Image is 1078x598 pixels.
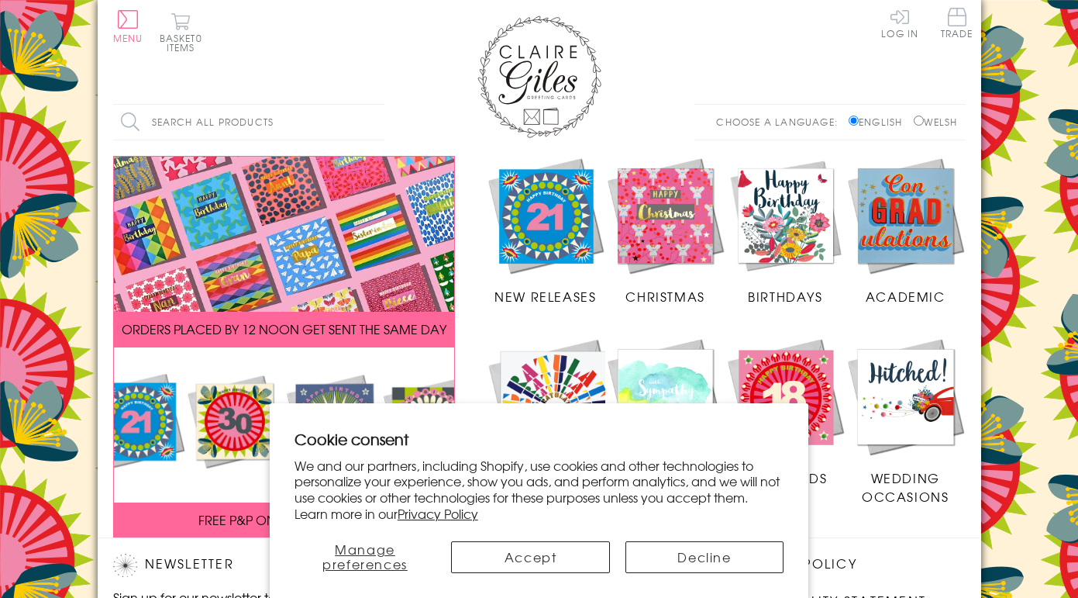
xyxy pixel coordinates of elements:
[716,115,846,129] p: Choose a language:
[866,287,945,306] span: Academic
[914,116,924,126] input: Welsh
[486,337,625,506] a: Congratulations
[369,105,384,140] input: Search
[294,458,784,522] p: We and our partners, including Shopify, use cookies and other technologies to personalize your ex...
[846,337,966,506] a: Wedding Occasions
[113,31,143,45] span: Menu
[113,105,384,140] input: Search all products
[167,31,202,54] span: 0 items
[725,156,846,306] a: Birthdays
[605,337,725,487] a: Sympathy
[160,12,202,52] button: Basket0 items
[881,8,918,38] a: Log In
[846,156,966,306] a: Academic
[914,115,958,129] label: Welsh
[198,510,369,529] span: FREE P&P ON ALL UK ORDERS
[451,541,609,573] button: Accept
[122,320,446,338] span: ORDERS PLACED BY 12 NOON GET SENT THE SAME DAY
[941,8,973,41] a: Trade
[849,115,910,129] label: English
[322,540,408,573] span: Manage preferences
[294,428,784,450] h2: Cookie consent
[605,156,725,306] a: Christmas
[294,541,436,573] button: Manage preferences
[494,287,596,306] span: New Releases
[625,287,704,306] span: Christmas
[862,468,949,506] span: Wedding Occasions
[849,116,859,126] input: English
[625,541,784,573] button: Decline
[113,554,377,577] h2: Newsletter
[477,16,601,138] img: Claire Giles Greetings Cards
[725,337,846,487] a: Age Cards
[941,8,973,38] span: Trade
[486,156,606,306] a: New Releases
[748,287,822,306] span: Birthdays
[398,504,478,523] a: Privacy Policy
[113,10,143,43] button: Menu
